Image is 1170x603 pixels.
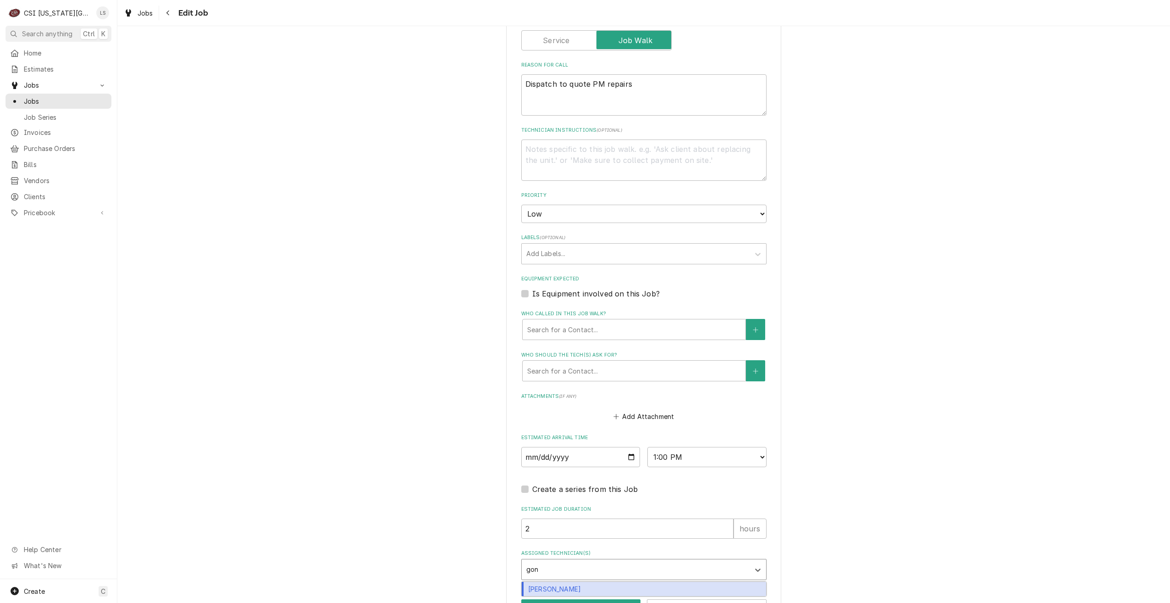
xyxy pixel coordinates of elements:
[521,352,767,359] label: Who should the tech(s) ask for?
[612,410,676,423] button: Add Attachment
[6,61,111,77] a: Estimates
[176,7,208,19] span: Edit Job
[6,45,111,61] a: Home
[521,192,767,223] div: Priority
[24,80,93,90] span: Jobs
[24,176,107,185] span: Vendors
[647,447,767,467] select: Time Select
[521,74,767,116] textarea: Dispatch to quote PM repairs
[746,360,765,381] button: Create New Contact
[24,96,107,106] span: Jobs
[22,29,72,39] span: Search anything
[6,558,111,573] a: Go to What's New
[532,484,638,495] label: Create a series from this Job
[521,192,767,199] label: Priority
[8,6,21,19] div: C
[521,61,767,115] div: Reason For Call
[521,393,767,400] label: Attachments
[138,8,153,18] span: Jobs
[521,434,767,467] div: Estimated Arrival Time
[532,288,660,299] label: Is Equipment involved on this Job?
[540,235,565,240] span: ( optional )
[753,368,758,374] svg: Create New Contact
[746,319,765,340] button: Create New Contact
[521,434,767,441] label: Estimated Arrival Time
[521,550,767,580] div: Assigned Technician(s)
[559,394,576,399] span: ( if any )
[521,61,767,69] label: Reason For Call
[6,189,111,204] a: Clients
[521,18,767,50] div: Job Type
[6,110,111,125] a: Job Series
[521,506,767,538] div: Estimated Job Duration
[734,519,767,539] div: hours
[24,48,107,58] span: Home
[6,78,111,93] a: Go to Jobs
[521,310,767,340] div: Who called in this job walk?
[521,275,767,299] div: Equipment Expected
[24,192,107,201] span: Clients
[101,29,105,39] span: K
[521,310,767,318] label: Who called in this job walk?
[521,393,767,423] div: Attachments
[521,127,767,180] div: Technician Instructions
[96,6,109,19] div: Lindy Springer's Avatar
[753,327,758,333] svg: Create New Contact
[6,141,111,156] a: Purchase Orders
[6,205,111,220] a: Go to Pricebook
[24,128,107,137] span: Invoices
[24,208,93,218] span: Pricebook
[521,447,640,467] input: Date
[521,550,767,557] label: Assigned Technician(s)
[8,6,21,19] div: CSI Kansas City's Avatar
[24,144,107,153] span: Purchase Orders
[521,234,767,264] div: Labels
[161,6,176,20] button: Navigate back
[522,582,766,596] div: [PERSON_NAME]
[24,64,107,74] span: Estimates
[596,128,622,133] span: ( optional )
[24,587,45,595] span: Create
[521,275,767,283] label: Equipment Expected
[6,173,111,188] a: Vendors
[6,542,111,557] a: Go to Help Center
[24,545,106,554] span: Help Center
[521,506,767,513] label: Estimated Job Duration
[24,8,91,18] div: CSI [US_STATE][GEOGRAPHIC_DATA]
[101,586,105,596] span: C
[521,234,767,241] label: Labels
[6,94,111,109] a: Jobs
[24,561,106,570] span: What's New
[6,157,111,172] a: Bills
[521,127,767,134] label: Technician Instructions
[24,112,107,122] span: Job Series
[83,29,95,39] span: Ctrl
[6,26,111,42] button: Search anythingCtrlK
[120,6,157,21] a: Jobs
[96,6,109,19] div: LS
[521,352,767,381] div: Who should the tech(s) ask for?
[6,125,111,140] a: Invoices
[24,160,107,169] span: Bills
